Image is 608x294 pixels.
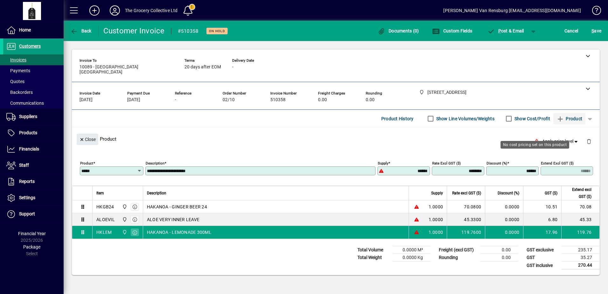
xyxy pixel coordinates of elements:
[379,113,416,124] button: Product History
[376,25,421,37] button: Documents (0)
[209,29,225,33] span: On hold
[485,200,523,213] td: 0.0000
[270,97,286,102] span: 510358
[3,109,64,125] a: Suppliers
[590,25,603,37] button: Save
[480,246,518,254] td: 0.00
[485,226,523,239] td: 0.0000
[501,141,569,149] div: No cost pricing set on this product
[3,125,64,141] a: Products
[484,25,527,37] button: Post & Email
[232,65,233,70] span: -
[121,203,128,210] span: 4/75 Apollo Drive
[498,28,501,33] span: P
[146,161,164,165] mat-label: Description
[147,229,211,235] span: HAKANOA - LEMONADE 300ML
[452,190,481,197] span: Rate excl GST ($)
[19,195,35,200] span: Settings
[223,97,235,102] span: 02/10
[3,98,64,108] a: Communications
[378,28,419,33] span: Documents (0)
[487,161,507,165] mat-label: Discount (%)
[513,115,550,122] label: Show Cost/Profit
[19,44,41,49] span: Customers
[19,114,37,119] span: Suppliers
[19,27,31,32] span: Home
[19,130,37,135] span: Products
[429,216,443,223] span: 1.0000
[72,127,600,150] div: Product
[3,157,64,173] a: Staff
[77,134,98,145] button: Close
[64,25,99,37] app-page-header-button: Back
[105,5,125,16] button: Profile
[19,146,39,151] span: Financials
[96,190,104,197] span: Item
[523,213,561,226] td: 6.80
[564,26,578,36] span: Cancel
[435,115,494,122] label: Show Line Volumes/Weights
[3,22,64,38] a: Home
[75,136,100,142] app-page-header-button: Close
[581,138,597,144] app-page-header-button: Delete
[523,254,562,262] td: GST
[6,68,30,73] span: Payments
[19,163,29,168] span: Staff
[581,134,597,149] button: Delete
[451,204,481,210] div: 70.0800
[147,216,199,223] span: ALOE VERY INNER LEAVE
[451,216,481,223] div: 45.3300
[523,246,562,254] td: GST exclusive
[354,246,392,254] td: Total Volume
[540,136,582,147] button: Apply price level
[366,97,375,102] span: 0.00
[18,231,46,236] span: Financial Year
[125,5,178,16] div: The Grocery Collective Ltd
[103,26,165,36] div: Customer Invoice
[96,216,115,223] div: ALOEVIL
[556,114,582,124] span: Product
[429,204,443,210] span: 1.0000
[127,97,140,102] span: [DATE]
[553,113,585,124] button: Product
[121,229,128,236] span: 4/75 Apollo Drive
[184,65,221,70] span: 20 days after EOM
[23,244,40,249] span: Package
[523,200,561,213] td: 10.51
[96,204,114,210] div: HKGB24
[541,161,574,165] mat-label: Extend excl GST ($)
[19,211,35,216] span: Support
[147,190,166,197] span: Description
[451,229,481,235] div: 119.7600
[175,97,176,102] span: -
[431,190,443,197] span: Supply
[79,97,93,102] span: [DATE]
[70,28,92,33] span: Back
[121,216,128,223] span: 4/75 Apollo Drive
[561,213,599,226] td: 45.33
[6,101,44,106] span: Communications
[587,1,600,22] a: Knowledge Base
[381,114,414,124] span: Product History
[436,254,480,262] td: Rounding
[443,5,581,16] div: [PERSON_NAME] Van Rensburg [EMAIL_ADDRESS][DOMAIN_NAME]
[523,226,561,239] td: 17.96
[563,25,580,37] button: Cancel
[485,213,523,226] td: 0.0000
[6,79,24,84] span: Quotes
[96,229,112,235] div: HKLEM
[3,54,64,65] a: Invoices
[487,28,524,33] span: ost & Email
[3,65,64,76] a: Payments
[79,65,175,75] span: 10089 - [GEOGRAPHIC_DATA] [GEOGRAPHIC_DATA]
[69,25,93,37] button: Back
[562,246,600,254] td: 235.17
[392,254,431,262] td: 0.0000 Kg
[432,161,461,165] mat-label: Rate excl GST ($)
[562,254,600,262] td: 35.27
[147,204,207,210] span: HAKANOA - GINGER BEER 24
[498,190,519,197] span: Discount (%)
[378,161,388,165] mat-label: Supply
[3,206,64,222] a: Support
[523,262,562,269] td: GST inclusive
